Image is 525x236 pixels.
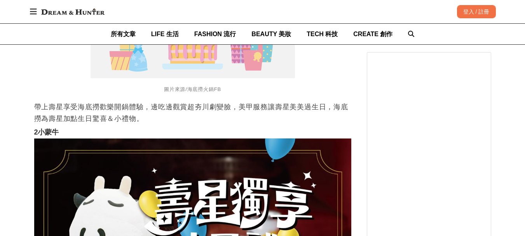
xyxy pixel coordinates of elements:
[34,101,351,124] p: 帶上壽星享受海底撈歡樂開鍋體驗，邊吃邊觀賞超夯川劇變臉，美甲服務讓壽星美美過生日，海底撈為壽星加點生日驚喜＆小禮物。
[353,31,392,37] span: CREATE 創作
[353,24,392,44] a: CREATE 創作
[111,31,136,37] span: 所有文章
[307,31,338,37] span: TECH 科技
[457,5,496,18] div: 登入 / 註冊
[151,31,179,37] span: LIFE 生活
[307,24,338,44] a: TECH 科技
[194,31,236,37] span: FASHION 流行
[251,31,291,37] span: BEAUTY 美妝
[151,24,179,44] a: LIFE 生活
[34,128,59,136] strong: 2小蒙牛
[164,86,221,92] span: 圖片來源/海底撈火鍋FB
[111,24,136,44] a: 所有文章
[194,24,236,44] a: FASHION 流行
[37,5,108,19] img: Dream & Hunter
[251,24,291,44] a: BEAUTY 美妝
